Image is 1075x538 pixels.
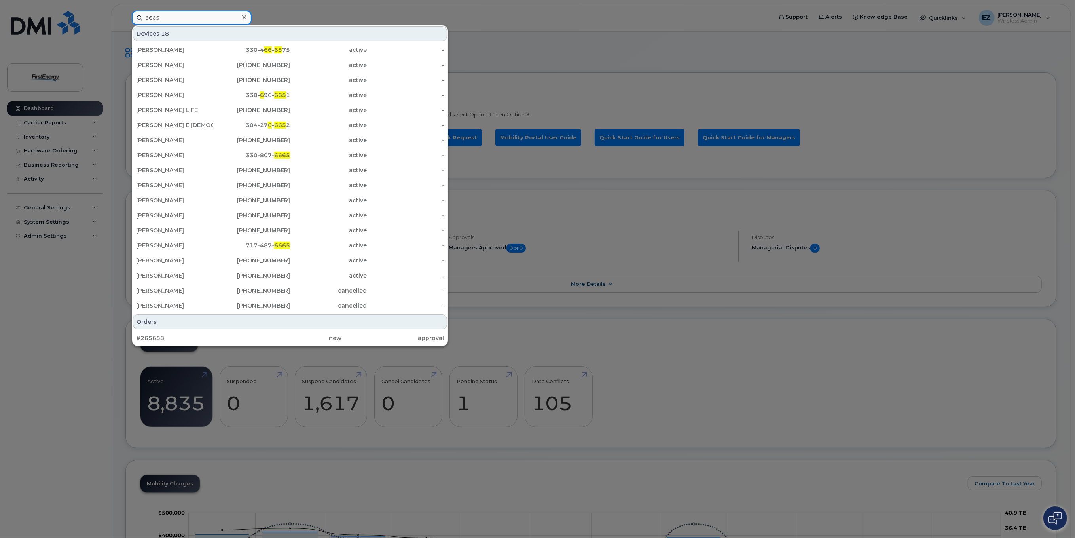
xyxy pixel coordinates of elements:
[367,196,444,204] div: -
[136,61,213,69] div: [PERSON_NAME]
[136,272,213,279] div: [PERSON_NAME]
[213,121,290,129] div: 304-27 - 2
[133,163,447,177] a: [PERSON_NAME][PHONE_NUMBER]active-
[213,151,290,159] div: 330-807-
[133,314,447,329] div: Orders
[136,181,213,189] div: [PERSON_NAME]
[290,61,367,69] div: active
[213,257,290,264] div: [PHONE_NUMBER]
[367,226,444,234] div: -
[213,241,290,249] div: 717-487-
[133,103,447,117] a: [PERSON_NAME] LIFE[PHONE_NUMBER]active-
[274,122,286,129] span: 665
[367,61,444,69] div: -
[133,238,447,253] a: [PERSON_NAME]717-487-6665active-
[133,26,447,41] div: Devices
[136,166,213,174] div: [PERSON_NAME]
[367,241,444,249] div: -
[274,91,286,99] span: 665
[367,106,444,114] div: -
[290,302,367,310] div: cancelled
[367,91,444,99] div: -
[290,272,367,279] div: active
[133,148,447,162] a: [PERSON_NAME]330-807-6665active-
[213,91,290,99] div: 330- 96- 1
[213,211,290,219] div: [PHONE_NUMBER]
[367,76,444,84] div: -
[290,241,367,249] div: active
[161,30,169,38] span: 18
[367,181,444,189] div: -
[290,196,367,204] div: active
[290,136,367,144] div: active
[133,193,447,207] a: [PERSON_NAME][PHONE_NUMBER]active-
[133,223,447,238] a: [PERSON_NAME][PHONE_NUMBER]active-
[136,136,213,144] div: [PERSON_NAME]
[290,257,367,264] div: active
[136,257,213,264] div: [PERSON_NAME]
[367,121,444,129] div: -
[136,106,213,114] div: [PERSON_NAME] LIFE
[136,196,213,204] div: [PERSON_NAME]
[136,334,239,342] div: #265658
[133,118,447,132] a: [PERSON_NAME] E [DEMOGRAPHIC_DATA]304-276-6652active-
[367,302,444,310] div: -
[367,257,444,264] div: -
[133,268,447,283] a: [PERSON_NAME][PHONE_NUMBER]active-
[213,136,290,144] div: [PHONE_NUMBER]
[290,121,367,129] div: active
[213,166,290,174] div: [PHONE_NUMBER]
[136,76,213,84] div: [PERSON_NAME]
[213,196,290,204] div: [PHONE_NUMBER]
[213,61,290,69] div: [PHONE_NUMBER]
[136,211,213,219] div: [PERSON_NAME]
[274,242,290,249] span: 6665
[239,334,341,342] div: new
[290,76,367,84] div: active
[367,287,444,295] div: -
[367,46,444,54] div: -
[136,121,213,129] div: [PERSON_NAME] E [DEMOGRAPHIC_DATA]
[264,46,272,53] span: 66
[213,287,290,295] div: [PHONE_NUMBER]
[133,253,447,268] a: [PERSON_NAME][PHONE_NUMBER]active-
[367,211,444,219] div: -
[133,58,447,72] a: [PERSON_NAME][PHONE_NUMBER]active-
[290,181,367,189] div: active
[133,43,447,57] a: [PERSON_NAME]330-466-6575active-
[136,302,213,310] div: [PERSON_NAME]
[1048,512,1062,525] img: Open chat
[133,133,447,147] a: [PERSON_NAME][PHONE_NUMBER]active-
[133,331,447,345] a: #265658newapproval
[213,226,290,234] div: [PHONE_NUMBER]
[136,46,213,54] div: [PERSON_NAME]
[290,166,367,174] div: active
[290,106,367,114] div: active
[133,283,447,298] a: [PERSON_NAME][PHONE_NUMBER]cancelled-
[260,91,264,99] span: 6
[290,151,367,159] div: active
[213,181,290,189] div: [PHONE_NUMBER]
[213,302,290,310] div: [PHONE_NUMBER]
[268,122,272,129] span: 6
[290,226,367,234] div: active
[274,46,282,53] span: 65
[133,208,447,222] a: [PERSON_NAME][PHONE_NUMBER]active-
[367,166,444,174] div: -
[213,106,290,114] div: [PHONE_NUMBER]
[136,241,213,249] div: [PERSON_NAME]
[133,178,447,192] a: [PERSON_NAME][PHONE_NUMBER]active-
[133,73,447,87] a: [PERSON_NAME][PHONE_NUMBER]active-
[136,151,213,159] div: [PERSON_NAME]
[367,151,444,159] div: -
[290,91,367,99] div: active
[133,88,447,102] a: [PERSON_NAME]330-696-6651active-
[136,287,213,295] div: [PERSON_NAME]
[136,226,213,234] div: [PERSON_NAME]
[213,272,290,279] div: [PHONE_NUMBER]
[367,272,444,279] div: -
[367,136,444,144] div: -
[290,211,367,219] div: active
[136,91,213,99] div: [PERSON_NAME]
[213,76,290,84] div: [PHONE_NUMBER]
